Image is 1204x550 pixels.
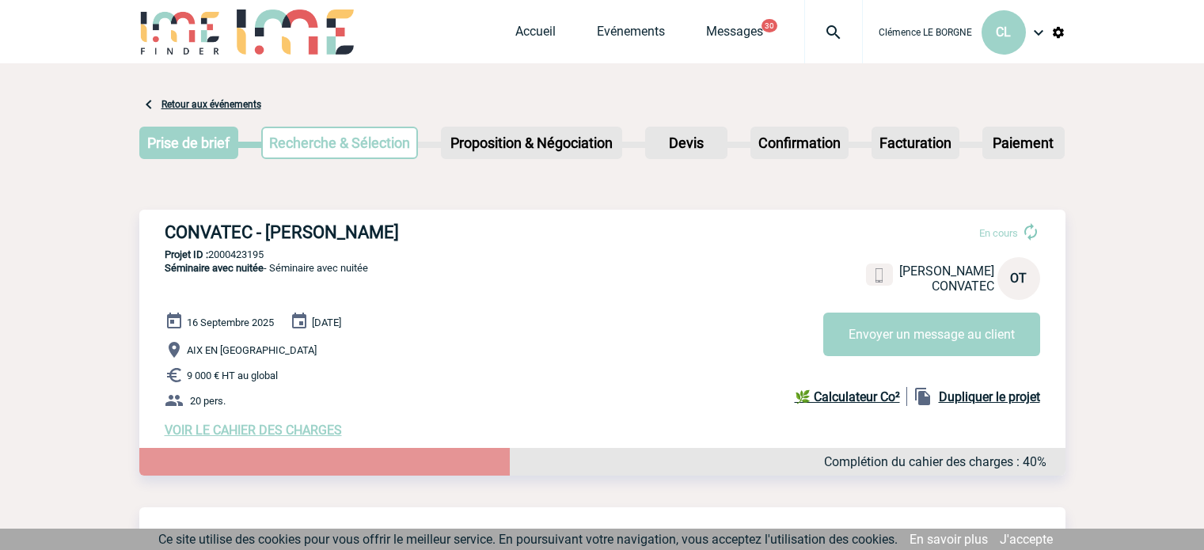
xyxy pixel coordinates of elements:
[932,279,994,294] span: CONVATEC
[187,370,278,381] span: 9 000 € HT au global
[873,128,958,157] p: Facturation
[996,25,1011,40] span: CL
[795,389,900,404] b: 🌿 Calculateur Co²
[141,128,237,157] p: Prise de brief
[752,128,847,157] p: Confirmation
[165,262,368,274] span: - Séminaire avec nuitée
[597,24,665,46] a: Evénements
[190,395,226,407] span: 20 pers.
[647,128,726,157] p: Devis
[515,24,556,46] a: Accueil
[762,19,777,32] button: 30
[910,532,988,547] a: En savoir plus
[165,423,342,438] a: VOIR LE CAHIER DES CHARGES
[165,262,264,274] span: Séminaire avec nuitée
[823,313,1040,356] button: Envoyer un message au client
[939,389,1040,404] b: Dupliquer le projet
[312,317,341,328] span: [DATE]
[979,227,1018,239] span: En cours
[139,248,1065,260] p: 2000423195
[795,387,907,406] a: 🌿 Calculateur Co²
[161,99,261,110] a: Retour aux événements
[158,532,898,547] span: Ce site utilise des cookies pour vous offrir le meilleur service. En poursuivant votre navigation...
[442,128,621,157] p: Proposition & Négociation
[187,317,274,328] span: 16 Septembre 2025
[1010,271,1027,286] span: OT
[263,128,416,157] p: Recherche & Sélection
[1000,532,1053,547] a: J'accepte
[913,387,932,406] img: file_copy-black-24dp.png
[984,128,1063,157] p: Paiement
[879,27,972,38] span: Clémence LE BORGNE
[872,268,887,283] img: portable.png
[899,264,994,279] span: [PERSON_NAME]
[187,344,317,356] span: AIX EN [GEOGRAPHIC_DATA]
[139,9,222,55] img: IME-Finder
[165,222,640,242] h3: CONVATEC - [PERSON_NAME]
[706,24,763,46] a: Messages
[165,248,208,260] b: Projet ID :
